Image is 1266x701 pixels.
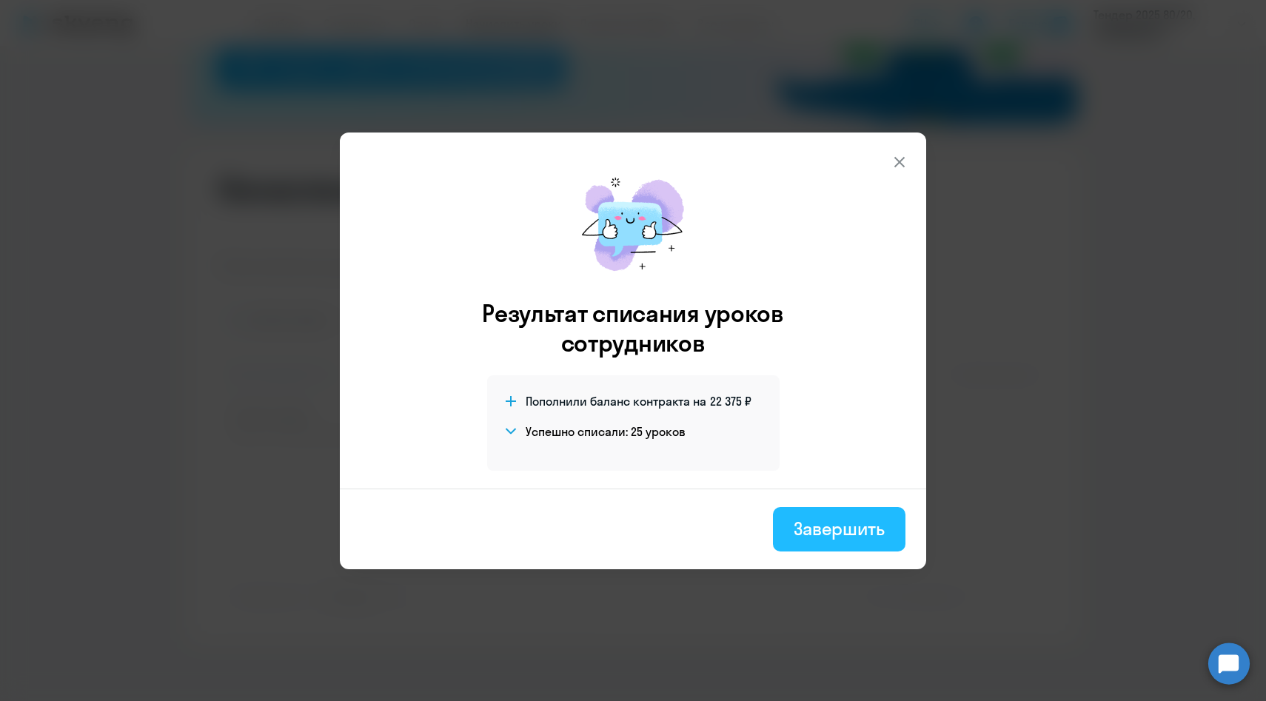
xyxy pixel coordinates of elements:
span: 22 375 ₽ [710,393,751,409]
h3: Результат списания уроков сотрудников [462,298,804,358]
img: mirage-message.png [566,162,700,286]
h4: Успешно списали: 25 уроков [526,423,686,440]
div: Завершить [794,517,885,540]
button: Завершить [773,507,905,551]
span: Пополнили баланс контракта на [526,393,706,409]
